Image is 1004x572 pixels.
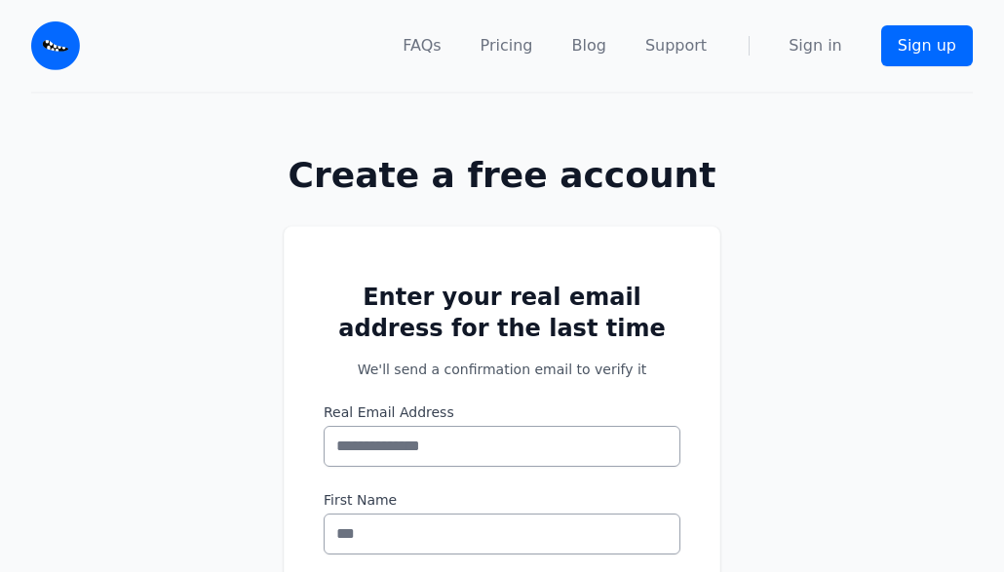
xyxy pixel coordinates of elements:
h1: Create a free account [221,156,783,195]
p: We'll send a confirmation email to verify it [324,360,680,379]
h2: Enter your real email address for the last time [324,282,680,344]
a: Sign up [881,25,973,66]
img: Email Monster [31,21,80,70]
label: Real Email Address [324,402,680,422]
a: Blog [572,34,606,57]
label: First Name [324,490,680,510]
a: FAQs [403,34,441,57]
a: Support [645,34,707,57]
a: Sign in [789,34,842,57]
a: Pricing [481,34,533,57]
